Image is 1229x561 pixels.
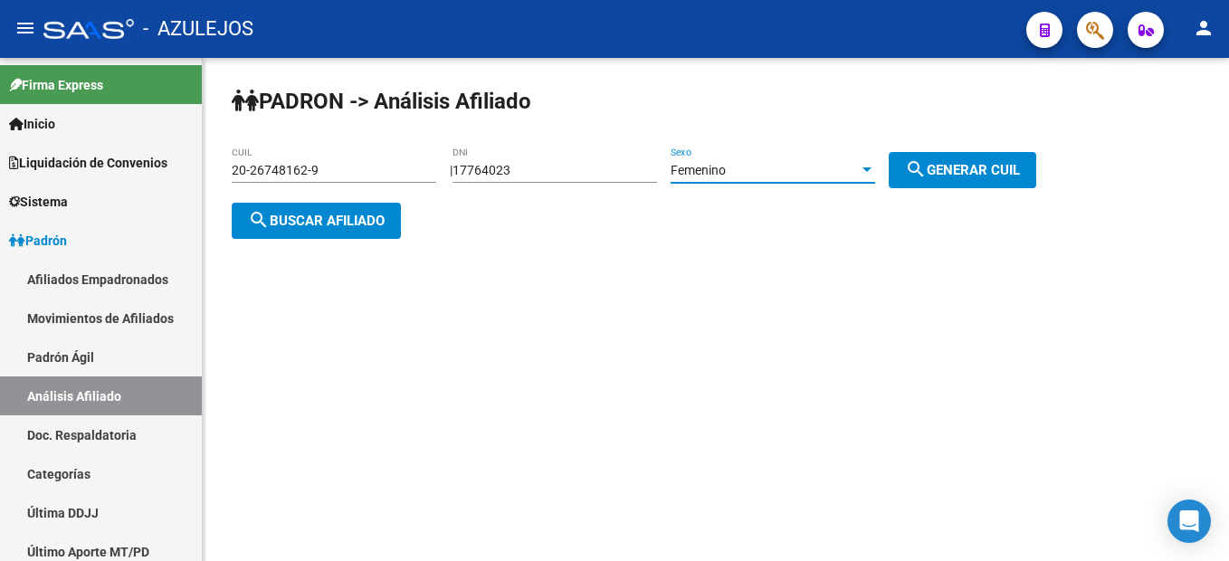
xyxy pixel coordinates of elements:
div: Open Intercom Messenger [1167,499,1211,543]
span: Inicio [9,114,55,134]
mat-icon: menu [14,17,36,39]
span: Liquidación de Convenios [9,153,167,173]
span: Femenino [671,163,726,177]
button: Buscar afiliado [232,203,401,239]
div: | [450,163,1050,177]
mat-icon: search [905,158,927,180]
mat-icon: search [248,209,270,231]
span: Sistema [9,192,68,212]
span: Firma Express [9,75,103,95]
span: Generar CUIL [905,162,1020,178]
span: Buscar afiliado [248,213,385,229]
span: Padrón [9,231,67,251]
button: Generar CUIL [889,152,1036,188]
strong: PADRON -> Análisis Afiliado [232,89,531,114]
mat-icon: person [1193,17,1215,39]
span: - AZULEJOS [143,9,253,49]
